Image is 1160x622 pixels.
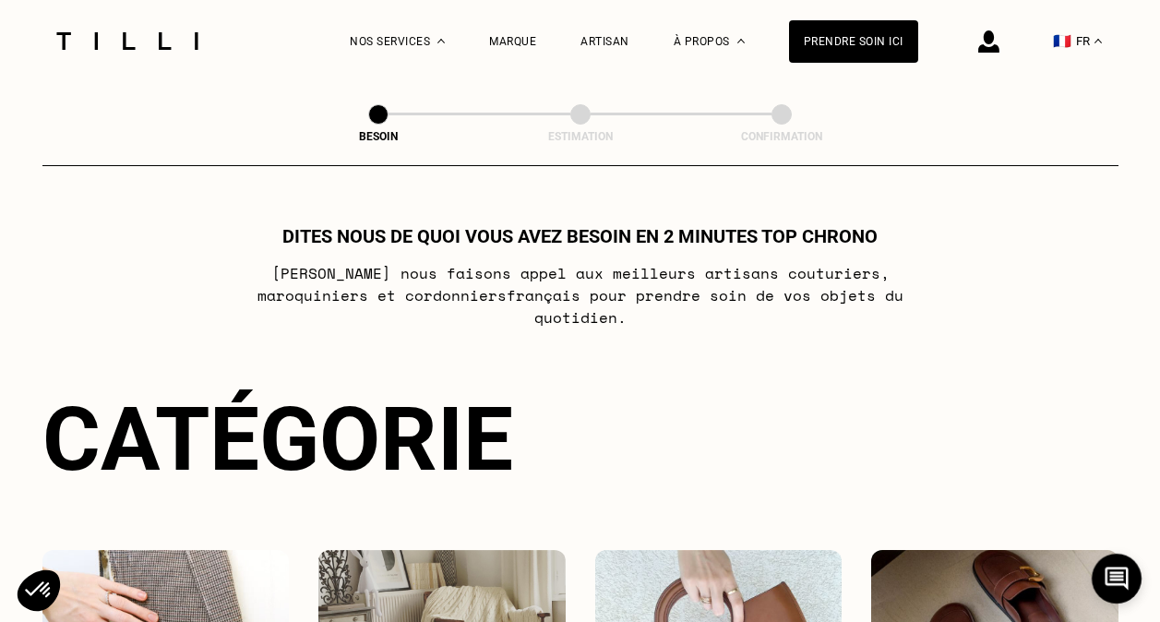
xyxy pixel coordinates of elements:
div: Catégorie [42,388,1118,491]
p: [PERSON_NAME] nous faisons appel aux meilleurs artisans couturiers , maroquiniers et cordonniers ... [214,262,946,329]
a: Prendre soin ici [789,20,918,63]
a: Marque [489,35,536,48]
img: Menu déroulant [437,39,445,43]
span: 🇫🇷 [1053,32,1071,50]
img: menu déroulant [1094,39,1102,43]
div: Confirmation [689,130,874,143]
img: Menu déroulant à propos [737,39,745,43]
div: Estimation [488,130,673,143]
div: Besoin [286,130,471,143]
a: Artisan [580,35,629,48]
h1: Dites nous de quoi vous avez besoin en 2 minutes top chrono [282,225,878,247]
img: Logo du service de couturière Tilli [50,32,205,50]
img: icône connexion [978,30,999,53]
